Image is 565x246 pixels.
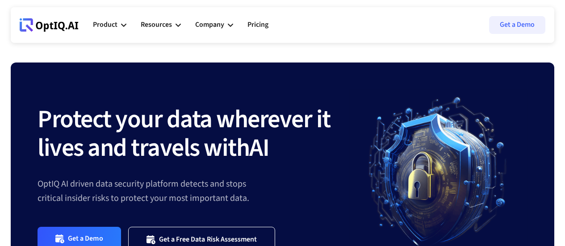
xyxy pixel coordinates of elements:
div: Company [195,12,233,38]
div: Company [195,19,224,31]
div: Get a Demo [68,234,103,244]
a: Get a Demo [489,16,545,34]
div: Resources [141,19,172,31]
div: OptIQ AI driven data security platform detects and stops critical insider risks to protect your m... [38,177,349,205]
a: Webflow Homepage [20,12,79,38]
div: Get a Free Data Risk Assessment [159,235,257,244]
strong: AI [249,130,269,166]
div: Product [93,19,117,31]
strong: Protect your data wherever it lives and travels with [38,102,331,166]
div: Resources [141,12,181,38]
a: Pricing [247,12,268,38]
div: Product [93,12,126,38]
